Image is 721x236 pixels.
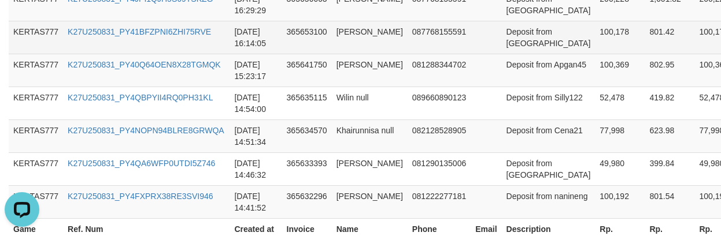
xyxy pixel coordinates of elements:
td: [PERSON_NAME] [332,21,408,54]
td: [PERSON_NAME] [332,54,408,87]
button: Open LiveChat chat widget [5,5,39,39]
td: [DATE] 14:46:32 [230,152,282,185]
td: 419.82 [645,87,694,119]
td: 365653100 [282,21,332,54]
td: Deposit from Silly122 [502,87,596,119]
td: Deposit from [GEOGRAPHIC_DATA] [502,152,596,185]
td: 77,998 [595,119,645,152]
a: K27U250831_PY4FXPRX38RE3SVI946 [68,192,213,201]
td: [PERSON_NAME] [332,152,408,185]
td: Wilin null [332,87,408,119]
a: K27U250831_PY4QBPYII4RQ0PH31KL [68,93,213,102]
td: 089660890123 [408,87,471,119]
td: 081222277181 [408,185,471,218]
td: [DATE] 16:14:05 [230,21,282,54]
td: KERTAS777 [9,21,63,54]
a: K27U250831_PY40Q64OEN8X28TGMQK [68,60,221,69]
td: 087768155591 [408,21,471,54]
a: K27U250831_PY41BFZPNI6ZHI75RVE [68,27,211,36]
td: 365641750 [282,54,332,87]
td: KERTAS777 [9,87,63,119]
td: 081288344702 [408,54,471,87]
td: Deposit from Apgan45 [502,54,596,87]
td: [DATE] 14:54:00 [230,87,282,119]
td: 365634570 [282,119,332,152]
td: 081290135006 [408,152,471,185]
td: KERTAS777 [9,185,63,218]
td: [DATE] 14:41:52 [230,185,282,218]
td: 623.98 [645,119,694,152]
td: 082128528905 [408,119,471,152]
td: KERTAS777 [9,119,63,152]
td: 100,178 [595,21,645,54]
a: K27U250831_PY4QA6WFP0UTDI5Z746 [68,159,215,168]
td: Deposit from [GEOGRAPHIC_DATA] [502,21,596,54]
td: Deposit from Cena21 [502,119,596,152]
td: 801.54 [645,185,694,218]
td: 52,478 [595,87,645,119]
td: 399.84 [645,152,694,185]
td: Khairunnisa null [332,119,408,152]
td: 100,369 [595,54,645,87]
td: [DATE] 14:51:34 [230,119,282,152]
td: 365632296 [282,185,332,218]
td: KERTAS777 [9,54,63,87]
td: 49,980 [595,152,645,185]
td: 365633393 [282,152,332,185]
td: KERTAS777 [9,152,63,185]
td: 100,192 [595,185,645,218]
td: 801.42 [645,21,694,54]
td: 365635115 [282,87,332,119]
td: [PERSON_NAME] [332,185,408,218]
td: Deposit from nanineng [502,185,596,218]
a: K27U250831_PY4NOPN94BLRE8GRWQA [68,126,224,135]
td: 802.95 [645,54,694,87]
td: [DATE] 15:23:17 [230,54,282,87]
